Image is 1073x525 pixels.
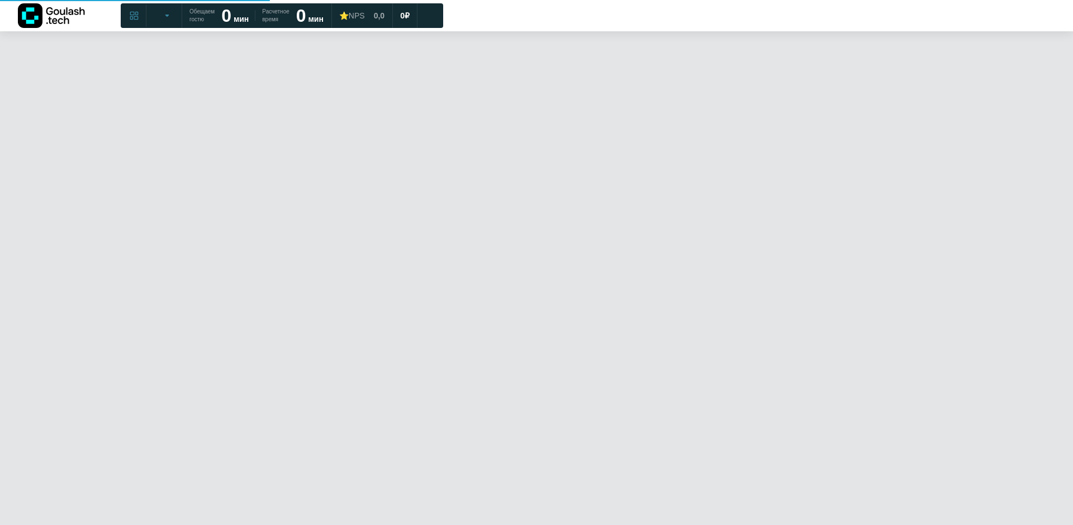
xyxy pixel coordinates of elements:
span: 0,0 [374,11,384,21]
span: 0 [400,11,405,21]
span: мин [234,15,249,23]
a: ⭐NPS 0,0 [333,6,391,26]
span: мин [308,15,323,23]
div: ⭐ [339,11,365,21]
a: Обещаем гостю 0 мин Расчетное время 0 мин [183,6,330,26]
span: Расчетное время [262,8,289,23]
span: ₽ [405,11,410,21]
span: NPS [349,11,365,20]
strong: 0 [296,6,306,26]
strong: 0 [221,6,231,26]
span: Обещаем гостю [189,8,215,23]
a: 0 ₽ [393,6,416,26]
img: Логотип компании Goulash.tech [18,3,85,28]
